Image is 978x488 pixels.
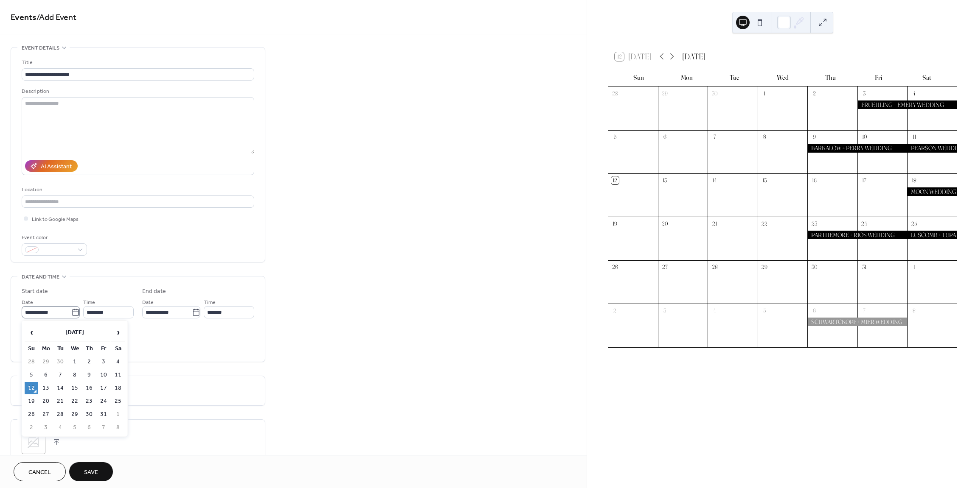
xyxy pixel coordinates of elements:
td: 24 [97,395,110,407]
div: 15 [761,176,768,184]
td: 21 [53,395,67,407]
td: 22 [68,395,81,407]
div: 2 [611,307,619,314]
div: 10 [860,133,868,141]
div: 25 [911,220,918,228]
td: 17 [97,382,110,394]
div: Mon [663,68,711,86]
div: 21 [711,220,719,228]
td: 5 [25,369,38,381]
div: 16 [811,176,818,184]
th: We [68,343,81,355]
td: 28 [53,408,67,421]
th: Sa [111,343,125,355]
div: 24 [860,220,868,228]
div: 3 [661,307,669,314]
span: Date [22,298,33,307]
span: ‹ [25,324,38,341]
div: 9 [811,133,818,141]
th: Mo [39,343,53,355]
span: / Add Event [37,9,76,26]
td: 30 [53,356,67,368]
div: PEARSON WEDDING [907,144,957,152]
td: 8 [68,369,81,381]
span: Date and time [22,273,59,282]
td: 7 [97,421,110,434]
span: Event details [22,44,59,53]
div: 20 [661,220,669,228]
div: PARTHEMORE + RIOS WEDDING [807,231,907,239]
td: 12 [25,382,38,394]
div: 4 [911,89,918,97]
div: 19 [611,220,619,228]
div: Thu [807,68,854,86]
div: 22 [761,220,768,228]
div: Description [22,87,253,96]
a: Events [11,9,37,26]
td: 31 [97,408,110,421]
td: 10 [97,369,110,381]
td: 30 [82,408,96,421]
div: FRUEHLING + EMERY WEDDING [857,100,957,109]
div: Sun [615,68,663,86]
div: AI Assistant [41,162,72,171]
div: 30 [711,89,719,97]
div: 1 [911,263,918,271]
div: 6 [661,133,669,141]
th: Th [82,343,96,355]
div: 2 [811,89,818,97]
a: Cancel [14,462,66,481]
div: 31 [860,263,868,271]
div: Start date [22,287,48,296]
td: 6 [39,369,53,381]
div: [DATE] [682,50,705,63]
td: 15 [68,382,81,394]
div: 5 [611,133,619,141]
span: Cancel [28,468,51,477]
td: 3 [39,421,53,434]
div: 28 [711,263,719,271]
div: 7 [860,307,868,314]
div: 23 [811,220,818,228]
span: Time [83,298,95,307]
td: 27 [39,408,53,421]
span: Date [142,298,154,307]
div: MOON WEDDING [907,187,957,196]
td: 19 [25,395,38,407]
div: Sat [902,68,950,86]
span: › [112,324,124,341]
div: BARKALOW + PERRY WEDDING [807,144,907,152]
div: End date [142,287,166,296]
td: 26 [25,408,38,421]
div: 29 [661,89,669,97]
td: 4 [111,356,125,368]
td: 2 [25,421,38,434]
th: Su [25,343,38,355]
div: 11 [911,133,918,141]
td: 1 [111,408,125,421]
th: Tu [53,343,67,355]
div: 18 [911,176,918,184]
div: 26 [611,263,619,271]
td: 8 [111,421,125,434]
td: 18 [111,382,125,394]
button: AI Assistant [25,160,78,172]
span: Save [84,468,98,477]
div: 29 [761,263,768,271]
div: Event color [22,233,85,242]
div: Wed [759,68,807,86]
th: Fr [97,343,110,355]
div: 30 [811,263,818,271]
th: [DATE] [39,323,110,342]
td: 4 [53,421,67,434]
td: 29 [39,356,53,368]
td: 3 [97,356,110,368]
div: 14 [711,176,719,184]
div: LUSCOMB + TUPA WEDDING [907,231,957,239]
td: 16 [82,382,96,394]
div: SCHWARTCKOPF + MIER WEDDING [807,318,907,326]
div: Tue [711,68,759,86]
div: 3 [860,89,868,97]
div: 4 [711,307,719,314]
td: 25 [111,395,125,407]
